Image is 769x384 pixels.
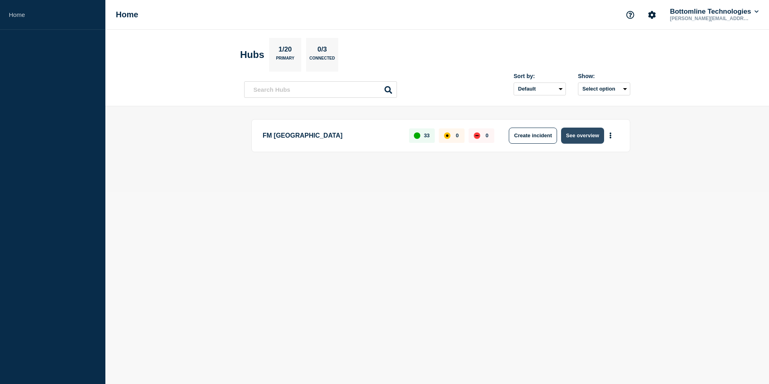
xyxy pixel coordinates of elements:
[424,132,430,138] p: 33
[116,10,138,19] h1: Home
[605,128,616,143] button: More actions
[456,132,459,138] p: 0
[444,132,450,139] div: affected
[668,16,752,21] p: [PERSON_NAME][EMAIL_ADDRESS][PERSON_NAME][DOMAIN_NAME]
[244,81,397,98] input: Search Hubs
[509,128,557,144] button: Create incident
[561,128,604,144] button: See overview
[514,73,566,79] div: Sort by:
[315,45,330,56] p: 0/3
[309,56,335,64] p: Connected
[514,83,566,95] select: Sort by
[644,6,660,23] button: Account settings
[276,56,294,64] p: Primary
[263,128,400,144] p: FM [GEOGRAPHIC_DATA]
[240,49,264,60] h2: Hubs
[578,73,630,79] div: Show:
[485,132,488,138] p: 0
[474,132,480,139] div: down
[414,132,420,139] div: up
[622,6,639,23] button: Support
[276,45,295,56] p: 1/20
[668,8,760,16] button: Bottomline Technologies
[578,83,630,95] button: Select option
